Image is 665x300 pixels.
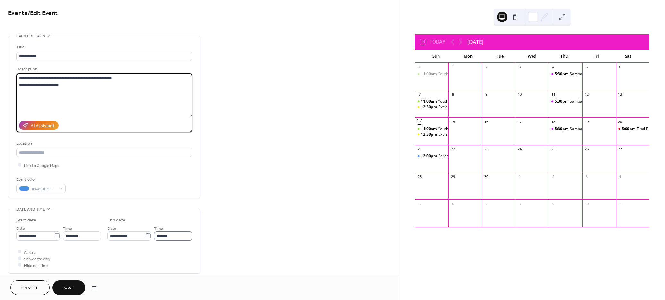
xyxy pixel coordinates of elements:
div: 22 [450,147,455,152]
div: 8 [450,92,455,97]
div: 31 [417,65,422,70]
div: Extra Optional Rehearsal [415,132,448,137]
div: 3 [517,65,522,70]
span: 5:30pm [555,99,570,104]
div: 9 [551,201,556,206]
div: 10 [584,201,589,206]
div: Thu [548,50,580,63]
div: 20 [618,119,623,124]
div: 16 [484,119,489,124]
div: 10 [517,92,522,97]
div: 7 [417,92,422,97]
div: 27 [618,147,623,152]
div: 8 [517,201,522,206]
div: Samba Parade Dance Classes at McKinleyville Teen and Community Center [549,71,582,77]
button: AI Assistant [19,121,59,130]
div: 28 [417,174,422,179]
span: 5:30pm [555,71,570,77]
div: 11 [618,201,623,206]
span: 12:00pm [421,154,438,159]
a: Events [8,7,28,20]
span: 5:00pm [622,126,637,132]
div: Start date [16,217,36,224]
div: Parade Day! [415,154,448,159]
span: Time [154,225,163,232]
div: Fri [580,50,612,63]
span: #4A90E2FF [32,186,55,192]
span: Date [107,225,116,232]
span: Event details [16,33,45,40]
div: 6 [618,65,623,70]
div: Sat [612,50,644,63]
div: Event color [16,176,64,183]
div: Samba Parade Dance Classes at McKinleyville Teen and Community Center [549,99,582,104]
span: Hide end time [24,262,48,269]
div: 2 [551,174,556,179]
div: 7 [484,201,489,206]
div: Youth Section Parade Classes [415,99,448,104]
div: 14 [417,119,422,124]
span: 12:30pm [421,104,438,110]
div: 24 [517,147,522,152]
div: 13 [618,92,623,97]
div: 17 [517,119,522,124]
div: Youth Section Parade Classes [438,71,491,77]
div: 30 [484,174,489,179]
div: 9 [484,92,489,97]
div: 15 [450,119,455,124]
div: Tue [484,50,516,63]
div: 19 [584,119,589,124]
span: Save [64,285,74,292]
div: 11 [551,92,556,97]
div: 4 [618,174,623,179]
div: Extra Optional Rehearsal [415,104,448,110]
div: Youth Section Parade Classes [415,71,448,77]
span: 12:30pm [421,132,438,137]
div: 26 [584,147,589,152]
span: / Edit Event [28,7,58,20]
div: 12 [584,92,589,97]
div: Location [16,140,191,147]
span: Date [16,225,25,232]
div: 2 [484,65,489,70]
span: Show date only [24,255,50,262]
span: All day [24,249,35,255]
div: Extra Optional Rehearsal [438,132,482,137]
div: 4 [551,65,556,70]
div: 23 [484,147,489,152]
div: 21 [417,147,422,152]
div: Final Rehearsal at Hiller Park, McKinleyville [616,126,649,132]
div: Parade Day! [438,154,460,159]
span: Cancel [21,285,38,292]
div: 25 [551,147,556,152]
div: 1 [517,174,522,179]
button: Cancel [10,280,50,295]
div: Sun [420,50,452,63]
div: Wed [516,50,548,63]
span: Link to Google Maps [24,162,59,169]
div: 5 [417,201,422,206]
span: 11:00am [421,126,438,132]
div: Youth Section Parade Classes [438,126,491,132]
div: [DATE] [467,38,483,46]
div: 3 [584,174,589,179]
div: 29 [450,174,455,179]
div: Youth Section Parade Classes [415,126,448,132]
div: Title [16,44,191,51]
div: 18 [551,119,556,124]
div: AI Assistant [31,122,54,129]
span: 5:30pm [555,126,570,132]
span: Time [63,225,72,232]
div: Youth Section Parade Classes [438,99,491,104]
div: Description [16,66,191,72]
div: Extra Optional Rehearsal [438,104,482,110]
span: Date and time [16,206,45,213]
span: 11:00am [421,99,438,104]
div: 5 [584,65,589,70]
div: Mon [452,50,484,63]
div: End date [107,217,125,224]
span: 11:00am [421,71,438,77]
button: Save [52,280,85,295]
div: 6 [450,201,455,206]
